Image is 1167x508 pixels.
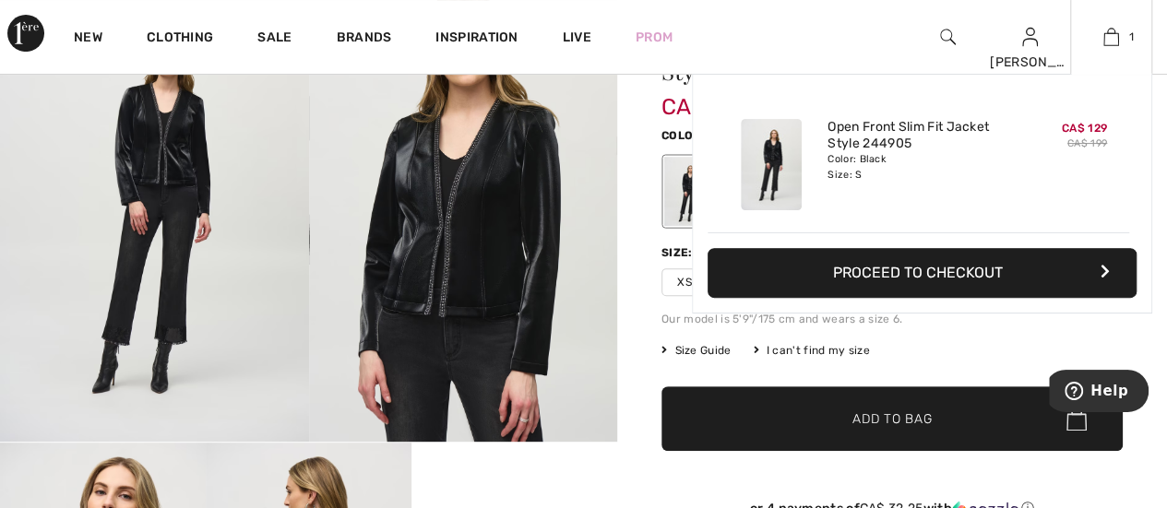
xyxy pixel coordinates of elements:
a: Brands [337,30,392,49]
a: Prom [636,28,673,47]
span: Add to Bag [852,409,932,429]
button: Proceed to Checkout [708,248,1137,298]
img: My Info [1022,26,1038,48]
a: Sale [257,30,292,49]
a: Live [563,28,591,47]
span: CA$ 129 [661,76,747,120]
span: Color: [661,129,705,142]
span: 1 [1128,29,1133,45]
a: Open Front Slim Fit Jacket Style 244905 [828,119,1009,152]
button: Add to Bag [661,386,1123,451]
span: Inspiration [435,30,518,49]
div: Size: [661,244,697,261]
span: Size Guide [661,342,731,359]
a: 1 [1071,26,1151,48]
div: Our model is 5'9"/175 cm and wears a size 6. [661,311,1123,327]
iframe: Opens a widget where you can find more information [1049,370,1149,416]
span: XS [661,268,708,296]
div: Black [664,157,712,226]
img: Bag.svg [1066,407,1087,431]
s: CA$ 199 [1067,137,1107,149]
a: New [74,30,102,49]
span: CA$ 129 [1062,122,1107,135]
a: Sign In [1022,28,1038,45]
div: Color: Black Size: S [828,152,1009,182]
img: My Bag [1103,26,1119,48]
img: 1ère Avenue [7,15,44,52]
a: Clothing [147,30,213,49]
img: Open Front Slim Fit Jacket Style 244905 [741,119,802,210]
img: search the website [940,26,956,48]
div: [PERSON_NAME] [990,53,1070,72]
